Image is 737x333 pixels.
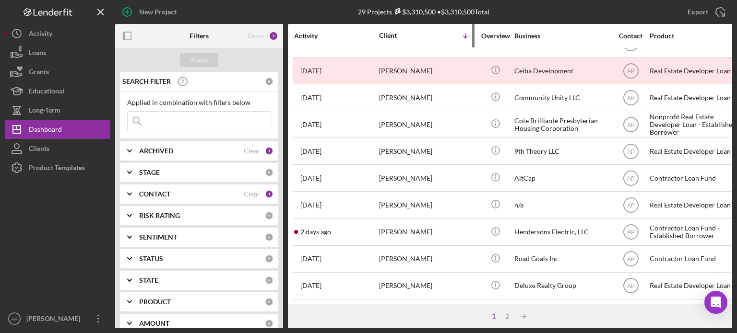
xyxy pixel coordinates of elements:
b: SENTIMENT [139,233,177,241]
div: New Project [139,2,177,22]
b: STATE [139,276,158,284]
div: Contact [613,32,649,40]
div: 0 [265,168,273,177]
div: Grants [29,62,49,84]
button: Long-Term [5,101,110,120]
div: [PERSON_NAME] [379,165,475,191]
text: AP [627,283,634,289]
div: [PERSON_NAME] [24,309,86,331]
text: AP [627,148,634,155]
div: [PERSON_NAME] [379,138,475,164]
b: STAGE [139,169,160,176]
div: Business [514,32,610,40]
div: 0 [265,298,273,306]
div: Activity [29,24,52,46]
div: 0 [265,319,273,328]
b: CONTACT [139,190,170,198]
div: Hendersons Electric, LLC [514,219,610,245]
div: Reset [248,32,264,40]
button: Clients [5,139,110,158]
div: 0 [265,233,273,241]
time: 2024-12-18 16:31 [300,148,321,155]
b: PRODUCT [139,298,171,306]
div: $3,310,500 [392,8,436,16]
button: AP[PERSON_NAME] [5,309,110,328]
div: Cote Brilliante Presbyterian Housing Corporation [514,112,610,137]
div: Deluxe Realty Group [514,273,610,299]
text: AP [627,256,634,263]
div: Educational [29,81,64,103]
div: n/a [514,192,610,218]
div: 9th Theory LLC [514,138,610,164]
text: AP [627,175,634,182]
button: Grants [5,62,110,81]
button: Apply [180,53,218,67]
button: New Project [115,2,186,22]
div: Client [379,32,427,39]
div: Export [688,2,708,22]
div: Loans [29,43,46,65]
button: Product Templates [5,158,110,177]
div: 2 [500,312,514,320]
time: 2025-09-24 04:14 [300,174,321,182]
button: Activity [5,24,110,43]
div: Long-Term [29,101,60,122]
button: Export [678,2,732,22]
div: Ceiba Development [514,58,610,83]
div: 29 Projects • $3,310,500 Total [358,8,489,16]
div: Road Goals Inc [514,246,610,272]
time: 2025-05-06 13:23 [300,282,321,289]
div: Clear [244,190,260,198]
div: 0 [265,254,273,263]
text: AP [627,121,634,128]
b: ARCHIVED [139,147,173,155]
div: Open Intercom Messenger [704,291,727,314]
div: [PERSON_NAME] [379,246,475,272]
div: Product Templates [29,158,85,180]
button: Educational [5,81,110,101]
text: AP [627,229,634,236]
div: 1 [265,190,273,198]
div: [PERSON_NAME] [379,192,475,218]
b: Filters [190,32,209,40]
div: Overview [477,32,513,40]
time: 2025-02-10 15:33 [300,67,321,75]
div: Applied in combination with filters below [127,99,271,106]
div: [PERSON_NAME] [379,58,475,83]
button: Loans [5,43,110,62]
text: AP [627,68,634,74]
div: Activity [294,32,378,40]
div: 2 [269,31,278,41]
div: [PERSON_NAME] [379,112,475,137]
div: 0 [265,276,273,285]
button: Dashboard [5,120,110,139]
div: Clear [244,147,260,155]
div: [PERSON_NAME] [379,219,475,245]
div: 1 [487,312,500,320]
b: SEARCH FILTER [122,78,171,85]
div: [PERSON_NAME] [379,273,475,299]
div: AltCap [514,165,610,191]
div: [PERSON_NAME] [379,85,475,110]
div: Clients [29,139,49,161]
text: AP [627,94,634,101]
div: Dashboard [29,120,62,141]
div: 0 [265,77,273,86]
text: AP [12,316,18,322]
div: 0 [265,211,273,220]
time: 2025-10-07 21:05 [300,228,331,236]
div: Community Unity LLC [514,85,610,110]
time: 2025-03-27 14:46 [300,255,321,263]
b: RISK RATING [139,212,180,219]
time: 2024-08-15 14:41 [300,121,321,128]
b: AMOUNT [139,320,169,327]
b: STATUS [139,255,163,263]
